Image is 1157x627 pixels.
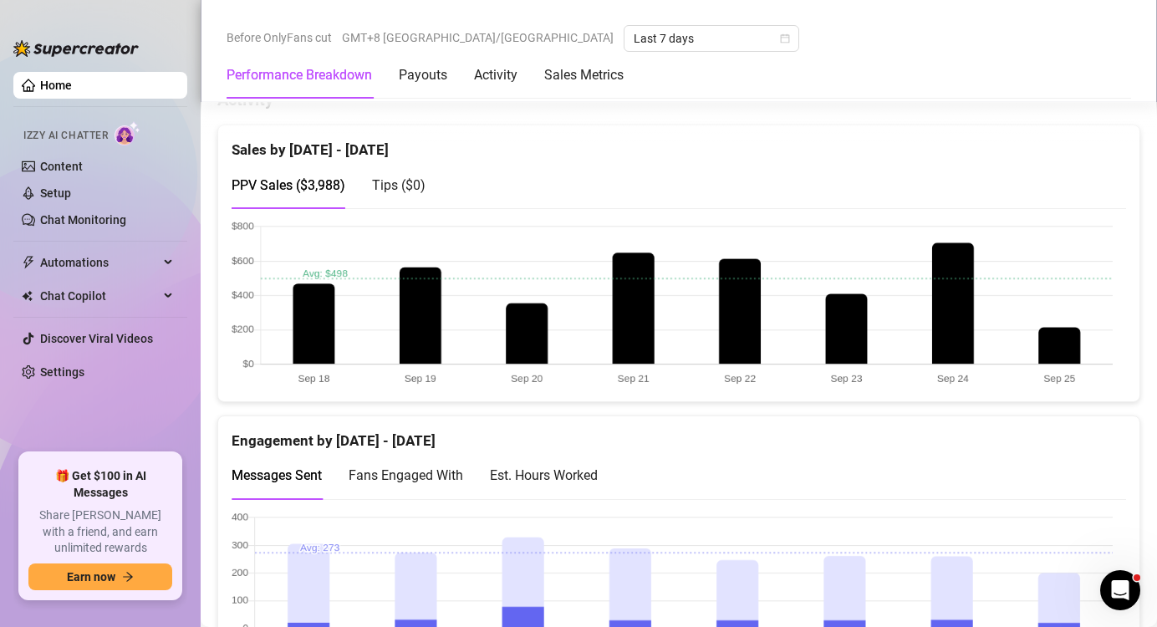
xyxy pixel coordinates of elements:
[40,79,72,92] a: Home
[474,65,517,85] div: Activity
[227,65,372,85] div: Performance Breakdown
[227,25,332,50] span: Before OnlyFans cut
[40,249,159,276] span: Automations
[1100,570,1140,610] iframe: Intercom live chat
[232,125,1126,161] div: Sales by [DATE] - [DATE]
[232,467,322,483] span: Messages Sent
[22,256,35,269] span: thunderbolt
[232,177,345,193] span: PPV Sales ( $3,988 )
[23,128,108,144] span: Izzy AI Chatter
[40,186,71,200] a: Setup
[40,160,83,173] a: Content
[122,571,134,583] span: arrow-right
[342,25,614,50] span: GMT+8 [GEOGRAPHIC_DATA]/[GEOGRAPHIC_DATA]
[40,365,84,379] a: Settings
[544,65,624,85] div: Sales Metrics
[780,33,790,43] span: calendar
[28,468,172,501] span: 🎁 Get $100 in AI Messages
[372,177,426,193] span: Tips ( $0 )
[232,416,1126,452] div: Engagement by [DATE] - [DATE]
[115,121,140,145] img: AI Chatter
[67,570,115,584] span: Earn now
[40,332,153,345] a: Discover Viral Videos
[28,507,172,557] span: Share [PERSON_NAME] with a friend, and earn unlimited rewards
[349,467,463,483] span: Fans Engaged With
[40,283,159,309] span: Chat Copilot
[40,213,126,227] a: Chat Monitoring
[634,26,789,51] span: Last 7 days
[490,465,598,486] div: Est. Hours Worked
[28,563,172,590] button: Earn nowarrow-right
[13,40,139,57] img: logo-BBDzfeDw.svg
[22,290,33,302] img: Chat Copilot
[399,65,447,85] div: Payouts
